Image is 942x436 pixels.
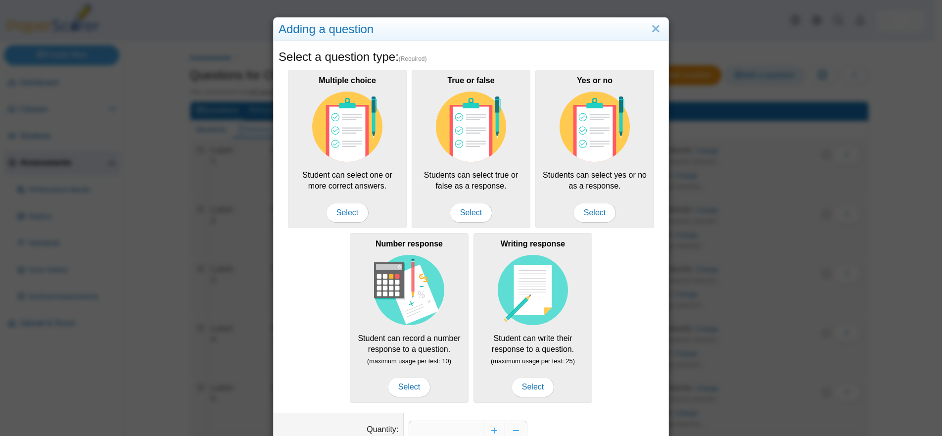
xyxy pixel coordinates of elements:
[447,76,494,85] b: True or false
[648,21,663,38] a: Close
[319,76,376,85] b: Multiple choice
[473,233,592,402] div: Student can write their response to a question.
[399,55,427,63] span: (Required)
[498,255,568,325] img: item-type-writing-response.svg
[350,233,469,402] div: Student can record a number response to a question.
[436,92,506,162] img: item-type-multiple-choice.svg
[501,240,565,248] b: Writing response
[412,70,530,228] div: Students can select true or false as a response.
[367,357,451,365] small: (maximum usage per test: 10)
[388,377,430,397] span: Select
[573,203,616,223] span: Select
[288,70,407,228] div: Student can select one or more correct answers.
[279,48,663,65] h5: Select a question type:
[577,76,612,85] b: Yes or no
[376,240,443,248] b: Number response
[367,425,398,434] label: Quantity
[326,203,369,223] span: Select
[535,70,654,228] div: Students can select yes or no as a response.
[512,377,554,397] span: Select
[274,18,668,41] div: Adding a question
[560,92,630,162] img: item-type-multiple-choice.svg
[374,255,444,325] img: item-type-number-response.svg
[491,357,575,365] small: (maximum usage per test: 25)
[312,92,382,162] img: item-type-multiple-choice.svg
[450,203,492,223] span: Select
